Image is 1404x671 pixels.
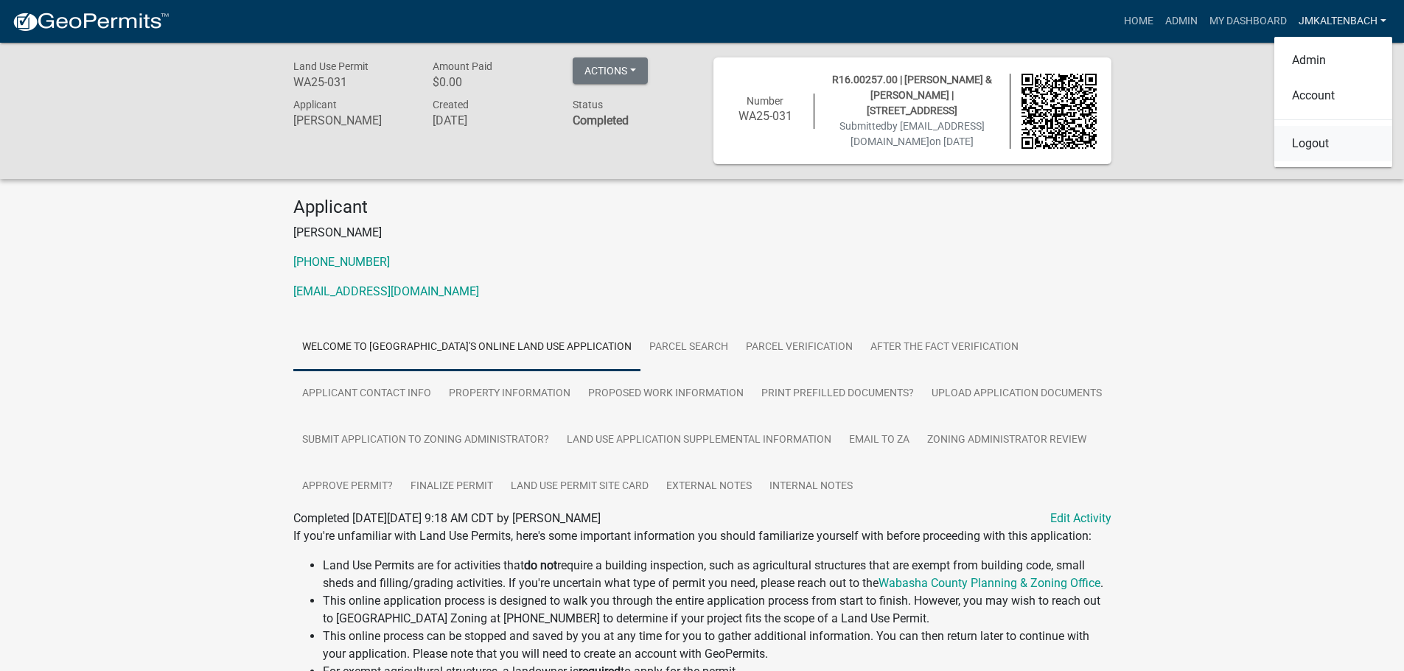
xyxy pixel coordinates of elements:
[293,527,1111,545] p: If you're unfamiliar with Land Use Permits, here's some important information you should familiar...
[879,576,1100,590] a: Wabasha County Planning & Zoning Office
[573,99,603,110] span: Status
[293,324,640,371] a: Welcome to [GEOGRAPHIC_DATA]'s Online Land Use Application
[558,417,840,464] a: Land Use Application Supplemental Information
[1159,7,1204,35] a: Admin
[1204,7,1293,35] a: My Dashboard
[293,463,402,510] a: Approve Permit?
[402,463,502,510] a: Finalize Permit
[433,60,492,72] span: Amount Paid
[1274,126,1392,161] a: Logout
[1021,74,1097,149] img: QR code
[293,417,558,464] a: Submit Application to Zoning Administrator?
[323,592,1111,628] li: This online application process is designed to walk you through the entire application process fr...
[851,120,985,147] span: by [EMAIL_ADDRESS][DOMAIN_NAME]
[433,113,551,127] h6: [DATE]
[657,463,761,510] a: External Notes
[293,224,1111,242] p: [PERSON_NAME]
[433,75,551,89] h6: $0.00
[293,60,369,72] span: Land Use Permit
[293,511,601,525] span: Completed [DATE][DATE] 9:18 AM CDT by [PERSON_NAME]
[1293,7,1392,35] a: jmkaltenbach
[1274,37,1392,167] div: jmkaltenbach
[524,558,557,572] strong: do not
[737,324,862,371] a: Parcel Verification
[840,417,918,464] a: Email to ZA
[323,628,1111,663] li: This online process can be stopped and saved by you at any time for you to gather additional info...
[293,197,1111,218] h4: Applicant
[1274,78,1392,113] a: Account
[502,463,657,510] a: Land Use Permit Site Card
[728,109,803,123] h6: WA25-031
[573,57,648,84] button: Actions
[1274,43,1392,78] a: Admin
[918,417,1095,464] a: Zoning Administrator Review
[923,370,1111,418] a: Upload Application Documents
[761,463,862,510] a: Internal Notes
[579,370,752,418] a: Proposed Work Information
[752,370,923,418] a: Print Prefilled Documents?
[293,99,337,110] span: Applicant
[433,99,469,110] span: Created
[293,113,411,127] h6: [PERSON_NAME]
[640,324,737,371] a: Parcel search
[747,95,783,107] span: Number
[573,113,629,127] strong: Completed
[832,74,992,116] span: R16.00257.00 | [PERSON_NAME] & [PERSON_NAME] | [STREET_ADDRESS]
[293,75,411,89] h6: WA25-031
[1050,510,1111,527] a: Edit Activity
[839,120,985,147] span: Submitted on [DATE]
[862,324,1027,371] a: After the Fact Verification
[293,255,390,269] a: [PHONE_NUMBER]
[440,370,579,418] a: Property Information
[293,284,479,298] a: [EMAIL_ADDRESS][DOMAIN_NAME]
[1118,7,1159,35] a: Home
[323,557,1111,592] li: Land Use Permits are for activities that require a building inspection, such as agricultural stru...
[293,370,440,418] a: Applicant Contact Info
